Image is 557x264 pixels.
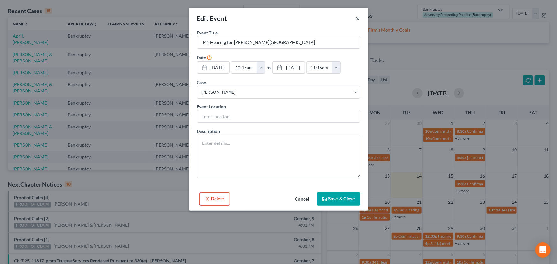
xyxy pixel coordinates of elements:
button: × [356,15,360,22]
span: [PERSON_NAME] [202,89,356,96]
label: Description [197,128,220,135]
span: Select box activate [197,86,360,99]
button: Cancel [290,193,314,206]
span: Edit Event [197,15,227,22]
label: Event Location [197,103,226,110]
input: Enter location... [197,110,360,122]
input: -- : -- [231,62,257,74]
label: to [267,64,271,71]
input: -- : -- [307,62,332,74]
a: [DATE] [273,62,305,74]
button: Save & Close [317,192,360,206]
label: Date [197,54,206,61]
span: Event Title [197,30,218,35]
label: Case [197,79,206,86]
input: Enter event name... [197,36,360,48]
div: Open Intercom Messenger [535,242,551,258]
button: Delete [199,192,230,206]
a: [DATE] [197,62,229,74]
